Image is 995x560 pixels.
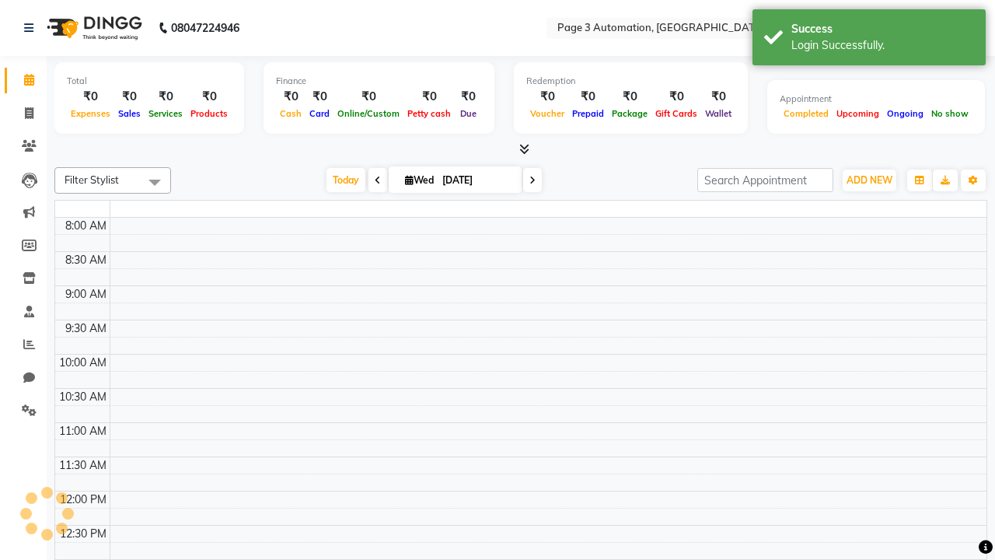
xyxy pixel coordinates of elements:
[62,252,110,268] div: 8:30 AM
[65,173,119,186] span: Filter Stylist
[276,75,482,88] div: Finance
[651,88,701,106] div: ₹0
[171,6,239,50] b: 08047224946
[326,168,365,192] span: Today
[438,169,515,192] input: 2025-09-03
[401,174,438,186] span: Wed
[333,108,403,119] span: Online/Custom
[67,75,232,88] div: Total
[57,526,110,542] div: 12:30 PM
[276,108,305,119] span: Cash
[305,88,333,106] div: ₹0
[56,457,110,474] div: 11:30 AM
[62,320,110,337] div: 9:30 AM
[56,355,110,371] div: 10:00 AM
[67,108,114,119] span: Expenses
[187,88,232,106] div: ₹0
[145,108,187,119] span: Services
[455,88,482,106] div: ₹0
[843,170,896,191] button: ADD NEW
[608,108,651,119] span: Package
[114,108,145,119] span: Sales
[697,168,833,192] input: Search Appointment
[608,88,651,106] div: ₹0
[568,88,608,106] div: ₹0
[56,423,110,439] div: 11:00 AM
[701,88,735,106] div: ₹0
[791,37,974,54] div: Login Successfully.
[145,88,187,106] div: ₹0
[56,389,110,405] div: 10:30 AM
[780,93,972,106] div: Appointment
[62,286,110,303] div: 9:00 AM
[568,108,608,119] span: Prepaid
[847,174,892,186] span: ADD NEW
[526,108,568,119] span: Voucher
[67,88,114,106] div: ₹0
[40,6,146,50] img: logo
[651,108,701,119] span: Gift Cards
[780,108,833,119] span: Completed
[883,108,927,119] span: Ongoing
[187,108,232,119] span: Products
[62,218,110,234] div: 8:00 AM
[403,88,455,106] div: ₹0
[526,88,568,106] div: ₹0
[927,108,972,119] span: No show
[701,108,735,119] span: Wallet
[456,108,480,119] span: Due
[833,108,883,119] span: Upcoming
[333,88,403,106] div: ₹0
[114,88,145,106] div: ₹0
[305,108,333,119] span: Card
[791,21,974,37] div: Success
[276,88,305,106] div: ₹0
[526,75,735,88] div: Redemption
[57,492,110,508] div: 12:00 PM
[403,108,455,119] span: Petty cash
